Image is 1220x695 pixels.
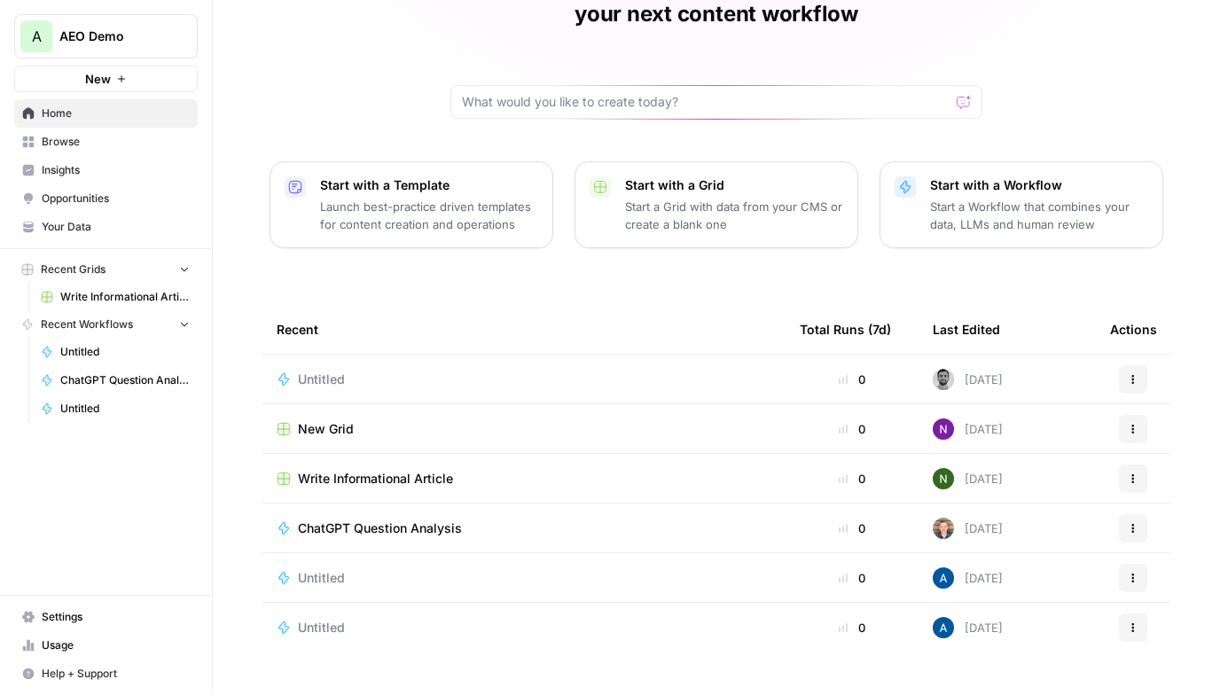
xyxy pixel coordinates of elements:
[320,176,538,194] p: Start with a Template
[277,519,771,537] a: ChatGPT Question Analysis
[277,371,771,388] a: Untitled
[933,468,954,489] img: g4o9tbhziz0738ibrok3k9f5ina6
[933,369,954,390] img: 6v3gwuotverrb420nfhk5cu1cyh1
[933,305,1000,354] div: Last Edited
[41,262,106,277] span: Recent Grids
[14,213,198,241] a: Your Data
[60,372,190,388] span: ChatGPT Question Analysis
[42,637,190,653] span: Usage
[277,420,771,438] a: New Grid
[800,305,891,354] div: Total Runs (7d)
[298,519,462,537] span: ChatGPT Question Analysis
[575,161,858,248] button: Start with a GridStart a Grid with data from your CMS or create a blank one
[625,176,843,194] p: Start with a Grid
[800,569,904,587] div: 0
[298,371,345,388] span: Untitled
[933,518,954,539] img: 50s1itr6iuawd1zoxsc8bt0iyxwq
[800,420,904,438] div: 0
[933,518,1003,539] div: [DATE]
[60,344,190,360] span: Untitled
[14,128,198,156] a: Browse
[42,162,190,178] span: Insights
[800,470,904,488] div: 0
[320,198,538,233] p: Launch best-practice driven templates for content creation and operations
[14,660,198,688] button: Help + Support
[933,567,1003,589] div: [DATE]
[800,519,904,537] div: 0
[800,619,904,636] div: 0
[277,470,771,488] a: Write Informational Article
[933,418,954,440] img: kedmmdess6i2jj5txyq6cw0yj4oc
[33,394,198,423] a: Untitled
[33,366,198,394] a: ChatGPT Question Analysis
[277,569,771,587] a: Untitled
[462,93,950,111] input: What would you like to create today?
[42,105,190,121] span: Home
[933,468,1003,489] div: [DATE]
[85,70,111,88] span: New
[933,617,1003,638] div: [DATE]
[14,66,198,92] button: New
[933,369,1003,390] div: [DATE]
[298,569,345,587] span: Untitled
[298,619,345,636] span: Untitled
[14,603,198,631] a: Settings
[14,156,198,184] a: Insights
[33,338,198,366] a: Untitled
[298,420,354,438] span: New Grid
[42,609,190,625] span: Settings
[14,311,198,338] button: Recent Workflows
[933,418,1003,440] div: [DATE]
[1110,305,1157,354] div: Actions
[14,256,198,283] button: Recent Grids
[933,567,954,589] img: he81ibor8lsei4p3qvg4ugbvimgp
[14,631,198,660] a: Usage
[60,289,190,305] span: Write Informational Article
[33,283,198,311] a: Write Informational Article
[42,666,190,682] span: Help + Support
[270,161,553,248] button: Start with a TemplateLaunch best-practice driven templates for content creation and operations
[42,134,190,150] span: Browse
[880,161,1163,248] button: Start with a WorkflowStart a Workflow that combines your data, LLMs and human review
[625,198,843,233] p: Start a Grid with data from your CMS or create a blank one
[933,617,954,638] img: he81ibor8lsei4p3qvg4ugbvimgp
[42,219,190,235] span: Your Data
[42,191,190,207] span: Opportunities
[277,305,771,354] div: Recent
[298,470,453,488] span: Write Informational Article
[930,198,1148,233] p: Start a Workflow that combines your data, LLMs and human review
[59,27,167,45] span: AEO Demo
[14,99,198,128] a: Home
[14,184,198,213] a: Opportunities
[800,371,904,388] div: 0
[14,14,198,59] button: Workspace: AEO Demo
[277,619,771,636] a: Untitled
[930,176,1148,194] p: Start with a Workflow
[32,26,42,47] span: A
[41,316,133,332] span: Recent Workflows
[60,401,190,417] span: Untitled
